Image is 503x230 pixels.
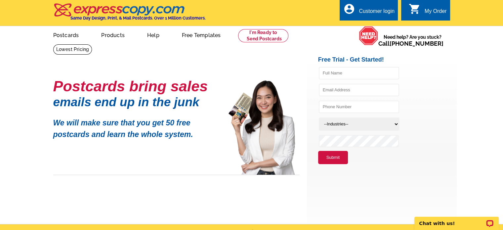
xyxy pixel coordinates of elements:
h4: Same Day Design, Print, & Mail Postcards. Over 1 Million Customers. [70,16,206,21]
a: Same Day Design, Print, & Mail Postcards. Over 1 Million Customers. [53,8,206,21]
i: shopping_cart [409,3,421,15]
span: Call [378,40,443,47]
p: We will make sure that you get 50 free postcards and learn the whole system. [53,112,219,140]
a: Products [91,27,135,42]
i: account_circle [343,3,355,15]
img: help [359,26,378,45]
a: shopping_cart My Order [409,7,447,16]
a: [PHONE_NUMBER] [390,40,443,47]
span: Need help? Are you stuck? [378,34,447,47]
input: Full Name [319,67,399,79]
a: Postcards [43,27,90,42]
h1: emails end up in the junk [53,99,219,106]
iframe: LiveChat chat widget [410,209,503,230]
input: Phone Number [319,101,399,113]
h1: Postcards bring sales [53,80,219,92]
a: account_circle Customer login [343,7,395,16]
h2: Free Trial - Get Started! [318,56,457,64]
div: Customer login [359,8,395,18]
div: My Order [425,8,447,18]
a: Free Templates [171,27,231,42]
a: Help [137,27,170,42]
input: Email Address [319,84,399,96]
button: Submit [318,151,348,164]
